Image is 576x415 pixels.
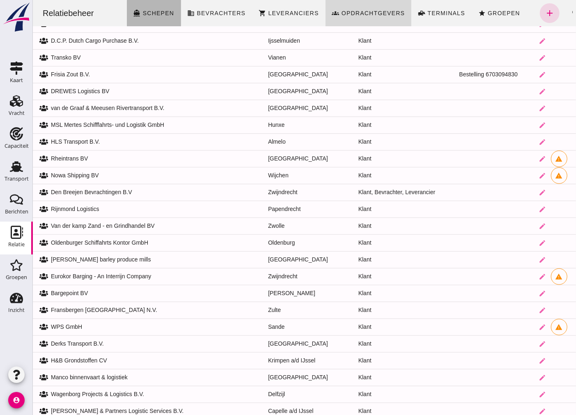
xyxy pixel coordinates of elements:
[385,9,392,17] i: front_loader
[229,234,319,251] td: Oldenburg
[9,110,25,116] div: Vracht
[319,201,420,218] td: Klant
[319,117,420,133] td: Klant
[506,172,514,179] i: edit
[319,234,420,251] td: Klant
[8,307,25,313] div: Inzicht
[319,285,420,302] td: Klant
[229,117,319,133] td: Hunxe
[101,9,108,17] i: directions_boat
[506,88,514,95] i: edit
[523,155,530,163] i: warning
[506,105,514,112] i: edit
[229,386,319,403] td: Delfzijl
[229,150,319,167] td: [GEOGRAPHIC_DATA]
[229,369,319,386] td: [GEOGRAPHIC_DATA]
[229,335,319,352] td: [GEOGRAPHIC_DATA]
[229,83,319,100] td: [GEOGRAPHIC_DATA]
[394,10,432,16] span: Terminals
[308,10,372,16] span: Opdrachtgevers
[319,49,420,66] td: Klant
[506,391,514,398] i: edit
[506,408,514,415] i: edit
[506,290,514,297] i: edit
[2,2,31,32] img: logo-small.a267ee39.svg
[229,66,319,83] td: [GEOGRAPHIC_DATA]
[229,133,319,150] td: Almelo
[506,189,514,196] i: edit
[8,392,25,408] i: account_circle
[319,184,420,201] td: Klant, Bevrachter, Leverancier
[319,83,420,100] td: Klant
[506,273,514,280] i: edit
[523,273,530,280] i: warning
[163,10,213,16] span: Bevrachters
[319,150,420,167] td: Klant
[319,319,420,335] td: Klant
[229,201,319,218] td: Papendrecht
[229,251,319,268] td: [GEOGRAPHIC_DATA]
[506,323,514,331] i: edit
[506,138,514,146] i: edit
[5,209,28,214] div: Berichten
[523,323,530,331] i: warning
[506,307,514,314] i: edit
[229,218,319,234] td: Zwolle
[229,352,319,369] td: Krimpen a/d IJssel
[506,122,514,129] i: edit
[454,10,487,16] span: Groepen
[5,143,29,149] div: Capaciteit
[3,7,68,19] div: Relatiebeheer
[506,155,514,163] i: edit
[319,386,420,403] td: Klant
[319,302,420,319] td: Klant
[229,268,319,285] td: Zwijndrecht
[512,8,522,18] i: add
[8,242,25,247] div: Relatie
[506,340,514,348] i: edit
[229,167,319,184] td: Wijchen
[229,285,319,302] td: [PERSON_NAME]
[319,167,420,184] td: Klant
[506,239,514,247] i: edit
[226,9,233,17] i: shopping_cart
[154,9,162,17] i: business
[235,10,286,16] span: Leveranciers
[506,256,514,264] i: edit
[506,374,514,381] i: edit
[229,100,319,117] td: [GEOGRAPHIC_DATA]
[319,352,420,369] td: Klant
[229,302,319,319] td: Zulte
[506,222,514,230] i: edit
[10,78,23,83] div: Kaart
[299,9,307,17] i: groups
[229,319,319,335] td: Sande
[319,251,420,268] td: Klant
[319,335,420,352] td: Klant
[319,32,420,49] td: Klant
[319,66,420,83] td: Klant
[420,66,495,83] td: Bestelling 6703094830
[538,8,548,18] i: search
[445,9,453,17] i: star
[229,184,319,201] td: Zwijndrecht
[110,10,142,16] span: Schepen
[506,54,514,62] i: edit
[5,176,29,181] div: Transport
[506,71,514,78] i: edit
[523,172,530,179] i: warning
[229,49,319,66] td: Vianen
[506,357,514,365] i: edit
[6,275,27,280] div: Groepen
[229,32,319,49] td: Ijsselmuiden
[319,100,420,117] td: Klant
[506,37,514,45] i: edit
[319,369,420,386] td: Klant
[319,268,420,285] td: Klant
[319,133,420,150] td: Klant
[506,206,514,213] i: edit
[319,218,420,234] td: Klant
